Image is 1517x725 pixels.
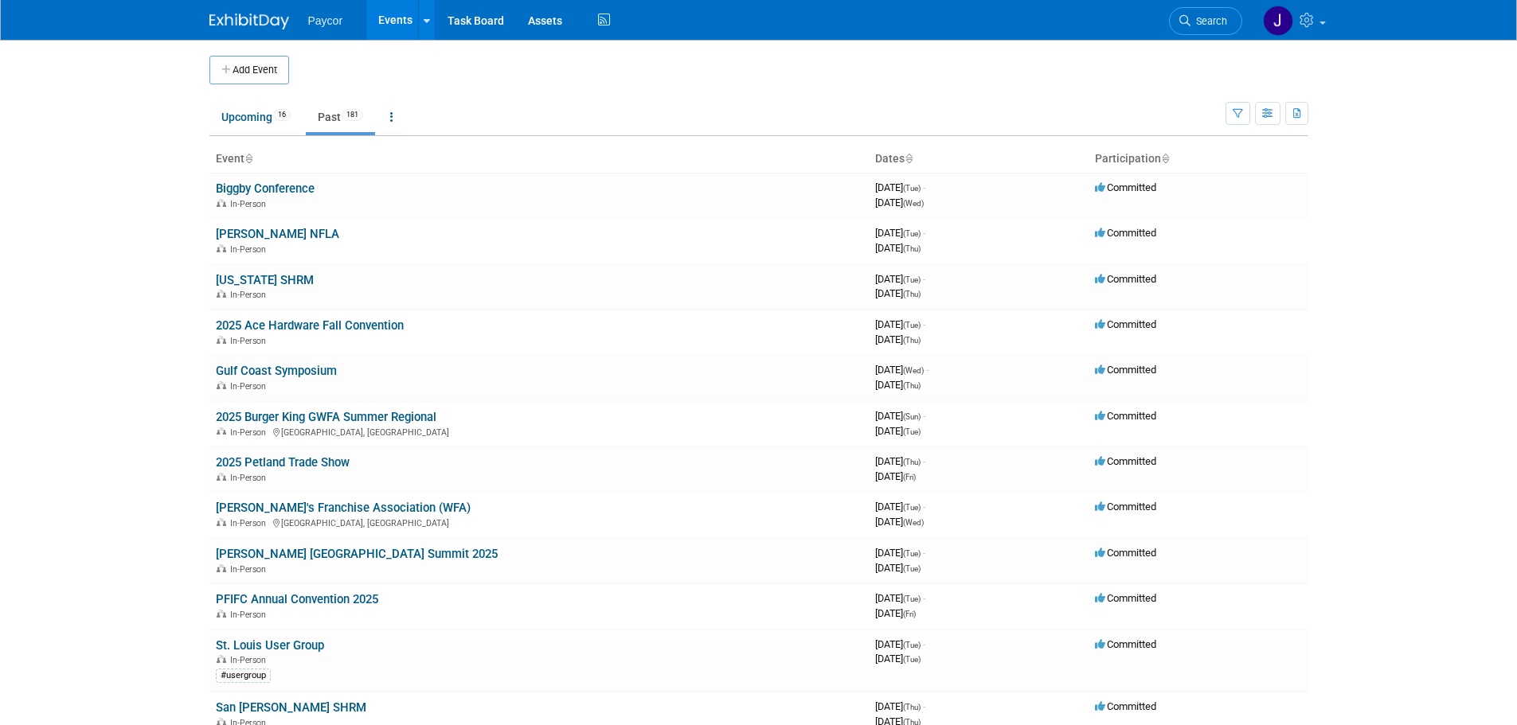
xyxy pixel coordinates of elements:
[875,638,925,650] span: [DATE]
[875,197,924,209] span: [DATE]
[216,547,498,561] a: [PERSON_NAME] [GEOGRAPHIC_DATA] Summit 2025
[1095,638,1156,650] span: Committed
[903,290,921,298] span: (Thu)
[903,641,921,649] span: (Tue)
[273,109,291,121] span: 16
[244,152,252,165] a: Sort by Event Name
[1161,152,1169,165] a: Sort by Participation Type
[216,364,337,378] a: Gulf Coast Symposium
[217,199,226,207] img: In-Person Event
[875,607,916,619] span: [DATE]
[230,518,271,528] span: In-Person
[217,381,226,389] img: In-Person Event
[903,655,921,664] span: (Tue)
[230,199,271,209] span: In-Person
[1095,273,1156,285] span: Committed
[216,516,862,528] div: [GEOGRAPHIC_DATA], [GEOGRAPHIC_DATA]
[216,668,271,683] div: #usergroup
[923,592,925,604] span: -
[230,244,271,255] span: In-Person
[216,700,366,715] a: San [PERSON_NAME] SHRM
[875,516,924,528] span: [DATE]
[216,181,315,196] a: Biggby Conference
[875,547,925,559] span: [DATE]
[230,427,271,438] span: In-Person
[1089,146,1308,173] th: Participation
[306,102,375,132] a: Past181
[923,501,925,513] span: -
[903,564,921,573] span: (Tue)
[903,427,921,436] span: (Tue)
[923,273,925,285] span: -
[903,244,921,253] span: (Thu)
[903,503,921,512] span: (Tue)
[1095,592,1156,604] span: Committed
[875,379,921,391] span: [DATE]
[875,333,921,345] span: [DATE]
[1263,6,1293,36] img: Jenny Campbell
[209,56,289,84] button: Add Event
[903,366,924,375] span: (Wed)
[875,455,925,467] span: [DATE]
[216,318,404,333] a: 2025 Ace Hardware Fall Convention
[903,518,924,527] span: (Wed)
[1095,410,1156,422] span: Committed
[875,425,921,437] span: [DATE]
[209,14,289,29] img: ExhibitDay
[1095,700,1156,712] span: Committed
[875,318,925,330] span: [DATE]
[1095,181,1156,193] span: Committed
[923,547,925,559] span: -
[903,381,921,390] span: (Thu)
[875,181,925,193] span: [DATE]
[217,564,226,572] img: In-Person Event
[875,592,925,604] span: [DATE]
[1095,364,1156,376] span: Committed
[216,455,350,470] a: 2025 Petland Trade Show
[875,287,921,299] span: [DATE]
[230,473,271,483] span: In-Person
[217,244,226,252] img: In-Person Event
[342,109,363,121] span: 181
[216,501,471,515] a: [PERSON_NAME]'s Franchise Association (WFA)
[216,425,862,438] div: [GEOGRAPHIC_DATA], [GEOGRAPHIC_DATA]
[216,592,378,606] a: PFIFC Annual Convention 2025
[1095,501,1156,513] span: Committed
[869,146,1089,173] th: Dates
[1191,15,1227,27] span: Search
[230,610,271,620] span: In-Person
[903,703,921,711] span: (Thu)
[217,336,226,344] img: In-Person Event
[875,410,925,422] span: [DATE]
[209,102,303,132] a: Upcoming16
[216,273,314,287] a: [US_STATE] SHRM
[903,275,921,284] span: (Tue)
[923,227,925,239] span: -
[923,318,925,330] span: -
[217,427,226,435] img: In-Person Event
[875,562,921,574] span: [DATE]
[230,564,271,575] span: In-Person
[903,199,924,208] span: (Wed)
[875,470,916,482] span: [DATE]
[230,336,271,346] span: In-Person
[923,455,925,467] span: -
[875,364,929,376] span: [DATE]
[923,410,925,422] span: -
[230,381,271,392] span: In-Person
[903,184,921,193] span: (Tue)
[230,655,271,665] span: In-Person
[903,321,921,329] span: (Tue)
[903,458,921,466] span: (Thu)
[926,364,929,376] span: -
[903,549,921,558] span: (Tue)
[217,655,226,663] img: In-Person Event
[308,14,343,27] span: Paycor
[923,700,925,712] span: -
[903,229,921,238] span: (Tue)
[1095,227,1156,239] span: Committed
[875,242,921,254] span: [DATE]
[903,473,916,481] span: (Fri)
[1095,547,1156,559] span: Committed
[903,594,921,603] span: (Tue)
